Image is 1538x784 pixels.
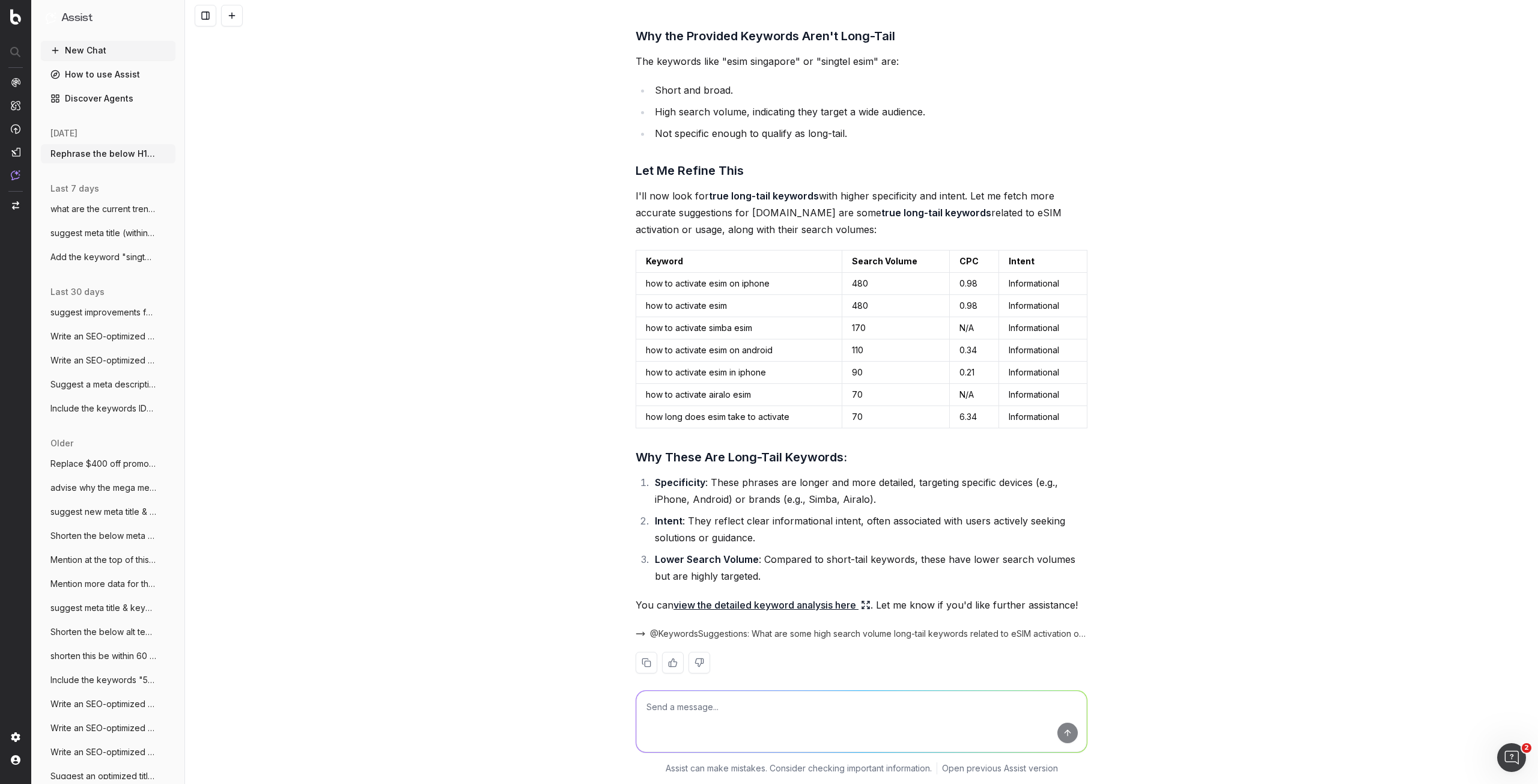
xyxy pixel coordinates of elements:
[842,362,949,384] td: 90
[50,306,156,318] span: suggest improvements for the below meta
[655,476,705,488] strong: Specificity
[636,628,1087,640] button: @KeywordsSuggestions: What are some high search volume long-tail keywords related to eSIM activat...
[50,482,156,494] span: advise why the mega menu in this page ht
[881,207,991,219] strong: true long-tail keywords
[651,82,1087,99] li: Short and broad.
[41,303,175,322] button: suggest improvements for the below meta
[50,286,105,298] span: last 30 days
[10,9,21,25] img: Botify logo
[842,384,949,406] td: 70
[673,597,871,613] a: view the detailed keyword analysis here
[41,327,175,346] button: Write an SEO-optimized content about the
[636,384,842,406] td: how to activate airalo esim
[50,378,156,390] span: Suggest a meta description of less than
[41,694,175,714] button: Write an SEO-optimized content in a simi
[842,339,949,362] td: 110
[41,502,175,521] button: suggest new meta title & description to
[1522,743,1531,753] span: 2
[636,273,842,295] td: how to activate esim on iphone
[842,295,949,317] td: 480
[41,478,175,497] button: advise why the mega menu in this page ht
[50,698,156,710] span: Write an SEO-optimized content in a simi
[949,317,998,339] td: N/A
[46,12,56,23] img: Assist
[842,317,949,339] td: 170
[636,161,1087,180] h3: Let Me Refine This
[655,553,759,565] strong: Lower Search Volume
[998,384,1087,406] td: Informational
[636,448,1087,467] h3: Why These Are Long-Tail Keywords:
[636,362,842,384] td: how to activate esim in iphone
[655,515,682,527] strong: Intent
[41,670,175,690] button: Include the keywords "5G+ priority" as i
[50,127,78,139] span: [DATE]
[842,273,949,295] td: 480
[41,526,175,545] button: Shorten the below meta description to be
[50,330,156,342] span: Write an SEO-optimized content about the
[41,89,175,108] a: Discover Agents
[50,458,156,470] span: Replace $400 off promo in the below cont
[651,125,1087,142] li: Not specific enough to qualify as long-tail.
[998,339,1087,362] td: Informational
[41,65,175,84] a: How to use Assist
[41,199,175,219] button: what are the current trending keywords f
[41,223,175,243] button: suggest meta title (within 60 characters
[50,602,156,614] span: suggest meta title & keywords for our pa
[636,26,1087,46] h3: Why the Provided Keywords Aren't Long-Tail
[11,124,20,134] img: Activation
[949,406,998,428] td: 6.34
[41,622,175,642] button: Shorten the below alt text to be less th
[41,399,175,418] button: Include the keywords IDD Calls & global
[50,183,99,195] span: last 7 days
[11,100,20,111] img: Intelligence
[998,295,1087,317] td: Informational
[998,406,1087,428] td: Informational
[636,251,842,273] td: Keyword
[41,375,175,394] button: Suggest a meta description of less than
[636,53,1087,70] p: The keywords like "esim singapore" or "singtel esim" are:
[636,339,842,362] td: how to activate esim on android
[11,732,20,742] img: Setting
[842,406,949,428] td: 70
[41,144,175,163] button: Rephrase the below H1 of our marketing p
[651,474,1087,508] li: : These phrases are longer and more detailed, targeting specific devices (e.g., iPhone, Android) ...
[949,339,998,362] td: 0.34
[949,295,998,317] td: 0.98
[50,722,156,734] span: Write an SEO-optimized content in a simi
[50,203,156,215] span: what are the current trending keywords f
[41,598,175,618] button: suggest meta title & keywords for our pa
[46,10,171,26] button: Assist
[50,530,156,542] span: Shorten the below meta description to be
[651,103,1087,120] li: High search volume, indicating they target a wide audience.
[998,273,1087,295] td: Informational
[12,201,19,210] img: Switch project
[41,719,175,738] button: Write an SEO-optimized content in a simi
[50,554,156,566] span: Mention at the top of this article that
[50,626,156,638] span: Shorten the below alt text to be less th
[61,10,93,26] h1: Assist
[942,762,1058,774] a: Open previous Assist version
[50,746,156,758] span: Write an SEO-optimized content in a simi
[41,351,175,370] button: Write an SEO-optimized content about the
[41,248,175,267] button: Add the keyword "singtel" to the below h
[636,295,842,317] td: how to activate esim
[11,755,20,765] img: My account
[842,251,949,273] td: Search Volume
[41,646,175,666] button: shorten this be within 60 characters Sin
[949,273,998,295] td: 0.98
[41,550,175,570] button: Mention at the top of this article that
[651,551,1087,585] li: : Compared to short-tail keywords, these have lower search volumes but are highly targeted.
[949,384,998,406] td: N/A
[50,674,156,686] span: Include the keywords "5G+ priority" as i
[50,437,73,449] span: older
[666,762,932,774] p: Assist can make mistakes. Consider checking important information.
[41,574,175,594] button: Mention more data for the same price in
[998,362,1087,384] td: Informational
[998,317,1087,339] td: Informational
[636,187,1087,238] p: I'll now look for with higher specificity and intent. Let me fetch more accurate suggestions for ...
[41,743,175,762] button: Write an SEO-optimized content in a simi
[50,354,156,366] span: Write an SEO-optimized content about the
[651,512,1087,546] li: : They reflect clear informational intent, often associated with users actively seeking solutions...
[50,403,156,415] span: Include the keywords IDD Calls & global
[11,147,20,157] img: Studio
